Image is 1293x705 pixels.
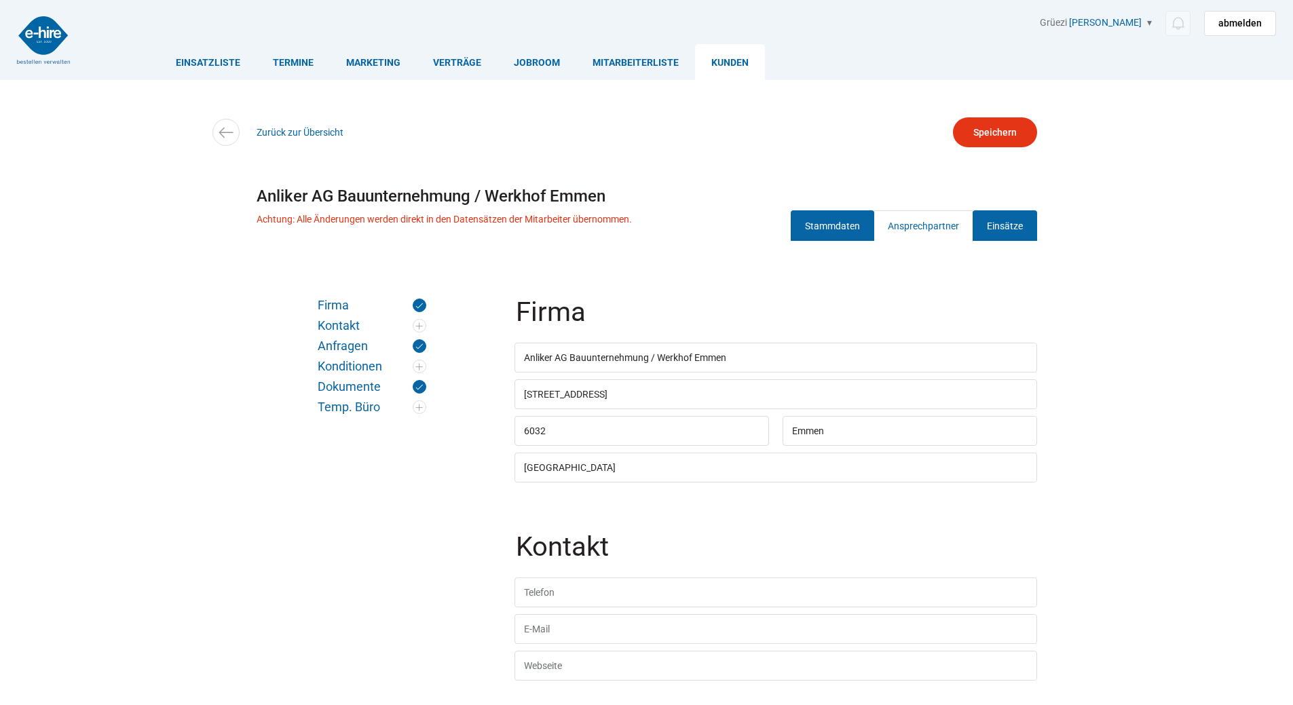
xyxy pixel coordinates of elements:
a: Ansprechpartner [874,210,973,241]
input: Speichern [953,117,1037,147]
img: icon-arrow-left.svg [216,123,236,142]
a: Termine [257,44,330,80]
a: Kontakt [318,319,426,332]
a: [PERSON_NAME] [1069,17,1142,28]
a: Verträge [417,44,498,80]
a: Stammdaten [791,210,874,241]
a: Einsatzliste [160,44,257,80]
a: Anfragen [318,339,426,353]
img: logo2.png [17,16,70,64]
input: Firmenname [514,343,1037,373]
input: Ort [783,416,1037,446]
a: Zurück zur Übersicht [257,127,343,138]
legend: Kontakt [514,533,1040,577]
legend: Firma [514,299,1040,343]
a: Einsätze [973,210,1037,241]
div: Grüezi [1040,17,1276,36]
a: Dokumente [318,380,426,394]
a: Temp. Büro [318,400,426,414]
a: Jobroom [498,44,576,80]
p: Achtung: Alle Änderungen werden direkt in den Datensätzen der Mitarbeiter übernommen. [257,214,632,225]
a: Firma [318,299,426,312]
a: Marketing [330,44,417,80]
a: abmelden [1204,11,1276,36]
a: Kunden [695,44,765,80]
h1: Anliker AG Bauunternehmung / Werkhof Emmen [257,182,1037,210]
input: Land [514,453,1037,482]
img: icon-notification.svg [1169,15,1186,32]
input: E-Mail [514,614,1037,644]
input: Strasse [514,379,1037,409]
input: Telefon [514,577,1037,607]
input: Webseite [514,651,1037,681]
a: Mitarbeiterliste [576,44,695,80]
a: Konditionen [318,360,426,373]
input: PLZ [514,416,769,446]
